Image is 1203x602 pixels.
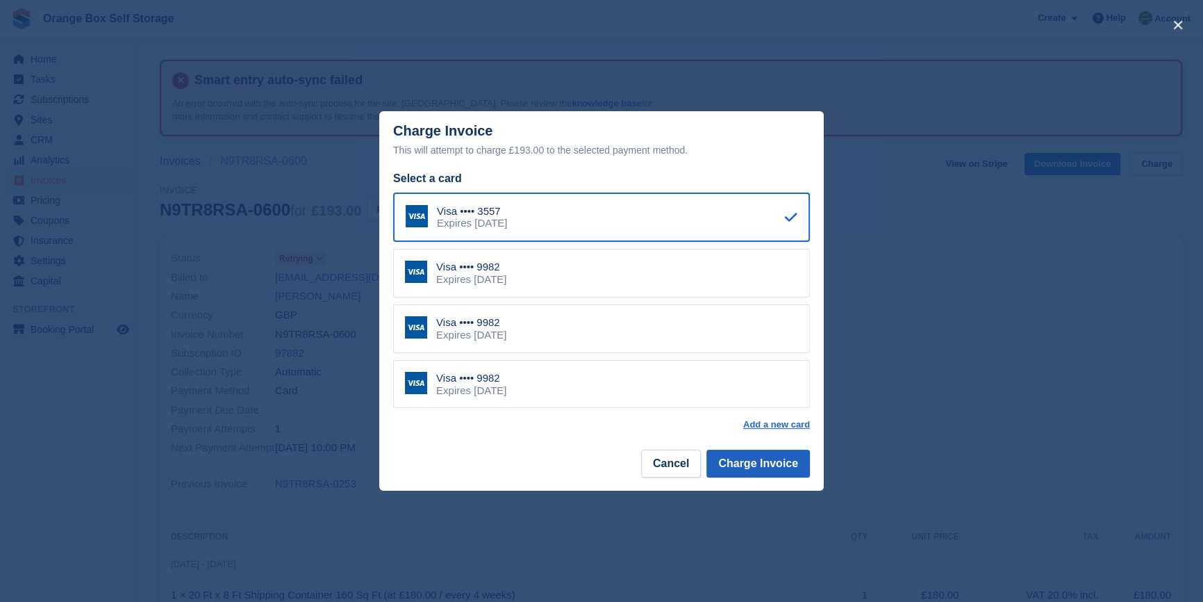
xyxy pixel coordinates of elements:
div: Visa •••• 9982 [436,316,506,329]
div: This will attempt to charge £193.00 to the selected payment method. [393,142,810,158]
button: close [1167,14,1189,36]
div: Expires [DATE] [437,217,507,229]
div: Charge Invoice [393,123,810,158]
img: Visa Logo [406,205,428,227]
button: Cancel [641,450,701,478]
div: Expires [DATE] [436,384,506,397]
div: Select a card [393,170,810,187]
div: Expires [DATE] [436,273,506,286]
img: Visa Logo [405,261,427,283]
div: Visa •••• 9982 [436,261,506,273]
div: Visa •••• 9982 [436,372,506,384]
button: Charge Invoice [706,450,810,478]
img: Visa Logo [405,316,427,339]
a: Add a new card [743,419,810,430]
div: Visa •••• 3557 [437,205,507,218]
img: Visa Logo [405,372,427,394]
div: Expires [DATE] [436,329,506,341]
